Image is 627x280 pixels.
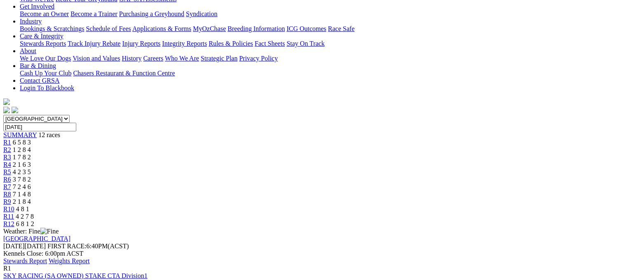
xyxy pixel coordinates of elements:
a: Race Safe [328,25,354,32]
a: Careers [143,55,163,62]
a: R4 [3,161,11,168]
a: Stewards Reports [20,40,66,47]
div: Industry [20,25,624,33]
a: Track Injury Rebate [68,40,120,47]
img: twitter.svg [12,107,18,113]
a: Login To Blackbook [20,84,74,91]
img: Fine [40,228,59,235]
a: SKY RACING (SA OWNED) STAKE CTA Division1 [3,272,148,279]
span: 6 8 1 2 [16,220,34,227]
a: Stewards Report [3,257,47,264]
a: Vision and Values [73,55,120,62]
a: Industry [20,18,42,25]
a: Weights Report [49,257,90,264]
a: R9 [3,198,11,205]
span: 2 1 8 4 [13,198,31,205]
a: Purchasing a Greyhound [119,10,184,17]
a: [GEOGRAPHIC_DATA] [3,235,70,242]
a: MyOzChase [193,25,226,32]
div: About [20,55,624,62]
a: R7 [3,183,11,190]
a: Stay On Track [286,40,324,47]
a: About [20,47,36,54]
a: Who We Are [165,55,199,62]
a: R3 [3,154,11,161]
a: Rules & Policies [209,40,253,47]
a: Become a Trainer [70,10,117,17]
input: Select date [3,123,76,131]
span: 6 5 8 3 [13,139,31,146]
span: 1 7 8 2 [13,154,31,161]
span: 4 2 7 8 [16,213,34,220]
a: Privacy Policy [239,55,278,62]
img: logo-grsa-white.png [3,98,10,105]
a: Syndication [186,10,217,17]
span: [DATE] [3,243,46,250]
span: [DATE] [3,243,25,250]
div: Care & Integrity [20,40,624,47]
a: Schedule of Fees [86,25,131,32]
div: Bar & Dining [20,70,624,77]
a: R5 [3,168,11,175]
span: 12 races [38,131,60,138]
div: Get Involved [20,10,624,18]
a: Chasers Restaurant & Function Centre [73,70,175,77]
a: R6 [3,176,11,183]
span: 4 2 3 5 [13,168,31,175]
a: We Love Our Dogs [20,55,71,62]
a: History [122,55,141,62]
a: Integrity Reports [162,40,207,47]
a: Bar & Dining [20,62,56,69]
span: 1 2 8 4 [13,146,31,153]
a: R10 [3,205,14,212]
a: Bookings & Scratchings [20,25,84,32]
a: R8 [3,191,11,198]
a: SUMMARY [3,131,37,138]
div: Kennels Close: 6:00pm ACST [3,250,624,257]
img: facebook.svg [3,107,10,113]
a: Injury Reports [122,40,160,47]
a: Get Involved [20,3,54,10]
a: Care & Integrity [20,33,63,40]
span: R1 [3,265,11,272]
a: R1 [3,139,11,146]
span: 7 2 4 6 [13,183,31,190]
span: 4 8 1 [16,205,29,212]
span: FIRST RACE: [47,243,86,250]
a: R12 [3,220,14,227]
a: ICG Outcomes [286,25,326,32]
span: 3 7 8 2 [13,176,31,183]
a: Contact GRSA [20,77,59,84]
a: Breeding Information [228,25,285,32]
a: R11 [3,213,14,220]
a: Applications & Forms [132,25,191,32]
span: Weather: Fine [3,228,59,235]
span: 7 1 4 8 [13,191,31,198]
a: R2 [3,146,11,153]
a: Become an Owner [20,10,69,17]
a: Cash Up Your Club [20,70,71,77]
span: 2 1 6 3 [13,161,31,168]
a: Strategic Plan [201,55,237,62]
span: 6:40PM(ACST) [47,243,129,250]
a: Fact Sheets [255,40,285,47]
